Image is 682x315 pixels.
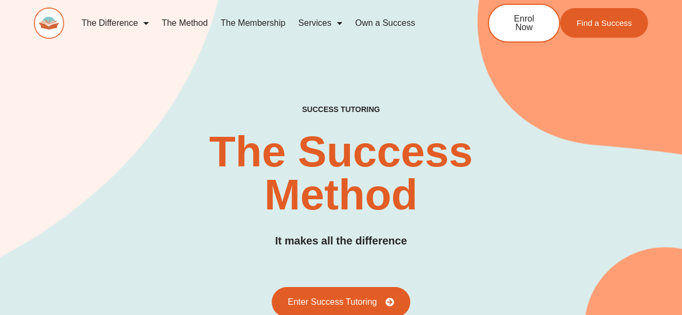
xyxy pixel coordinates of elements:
[250,105,432,114] h4: SUCCESS TUTORING​
[214,11,292,36] a: The Membership
[202,130,480,216] h2: The Success Method
[155,11,214,36] a: The Method
[576,19,632,27] span: Find a Success
[488,4,560,43] a: Enrol Now
[75,11,155,36] a: The Difference
[349,11,422,36] a: Own a Success
[288,298,377,306] span: Enter Success Tutoring
[275,233,407,249] h3: It makes all the difference
[292,11,348,36] a: Services
[505,15,543,32] span: Enrol Now
[560,8,648,38] a: Find a Success
[75,11,452,36] nav: Menu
